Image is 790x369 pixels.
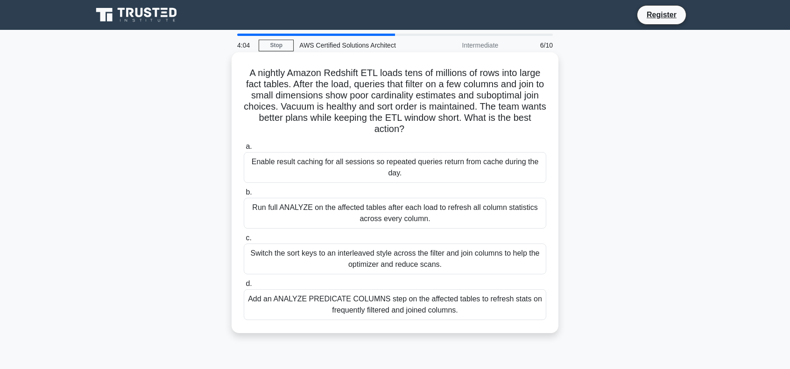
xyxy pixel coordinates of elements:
[232,36,259,55] div: 4:04
[244,289,546,320] div: Add an ANALYZE PREDICATE COLUMNS step on the affected tables to refresh stats on frequently filte...
[244,244,546,274] div: Switch the sort keys to an interleaved style across the filter and join columns to help the optim...
[259,40,294,51] a: Stop
[294,36,422,55] div: AWS Certified Solutions Architect
[244,152,546,183] div: Enable result caching for all sessions so repeated queries return from cache during the day.
[504,36,558,55] div: 6/10
[246,142,252,150] span: a.
[246,279,252,287] span: d.
[246,234,251,242] span: c.
[244,198,546,229] div: Run full ANALYZE on the affected tables after each load to refresh all column statistics across e...
[246,188,252,196] span: b.
[422,36,504,55] div: Intermediate
[243,67,547,135] h5: A nightly Amazon Redshift ETL loads tens of millions of rows into large fact tables. After the lo...
[641,9,682,21] a: Register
